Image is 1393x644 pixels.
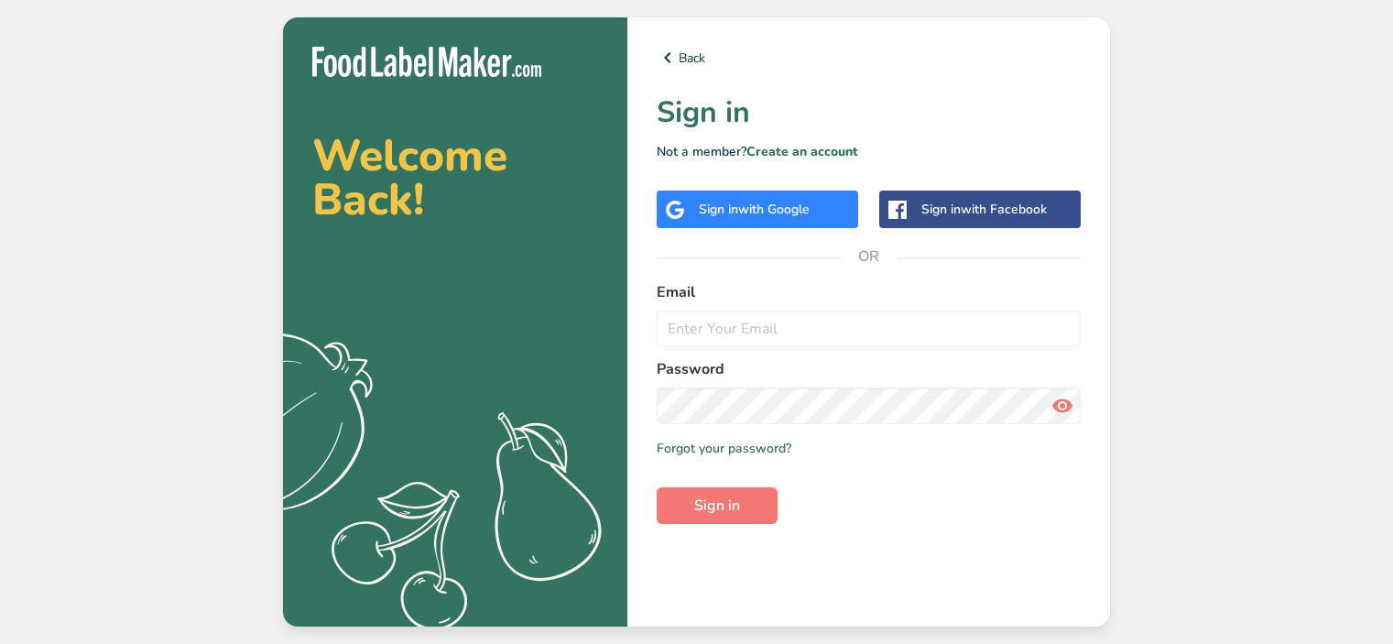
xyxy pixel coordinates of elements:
[657,439,791,458] a: Forgot your password?
[312,47,541,77] img: Food Label Maker
[657,47,1081,69] a: Back
[657,142,1081,161] p: Not a member?
[657,281,1081,303] label: Email
[312,134,598,222] h2: Welcome Back!
[694,495,740,517] span: Sign in
[699,200,810,219] div: Sign in
[961,201,1047,218] span: with Facebook
[921,200,1047,219] div: Sign in
[657,91,1081,135] h1: Sign in
[657,487,778,524] button: Sign in
[657,311,1081,347] input: Enter Your Email
[842,229,897,284] span: OR
[746,143,858,160] a: Create an account
[657,358,1081,380] label: Password
[738,201,810,218] span: with Google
